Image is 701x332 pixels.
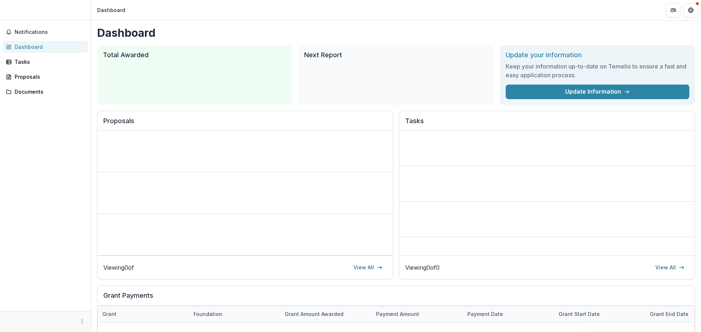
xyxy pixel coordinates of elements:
[15,43,82,51] div: Dashboard
[683,3,698,17] button: Get Help
[15,88,82,95] div: Documents
[15,58,82,66] div: Tasks
[506,85,689,99] a: Update Information
[3,26,88,38] button: Notifications
[506,51,689,59] h2: Update your information
[103,51,287,59] h2: Total Awarded
[405,117,689,131] h2: Tasks
[3,71,88,83] a: Proposals
[304,51,488,59] h2: Next Report
[3,41,88,53] a: Dashboard
[97,6,125,14] div: Dashboard
[666,3,681,17] button: Partners
[3,56,88,68] a: Tasks
[103,292,689,305] h2: Grant Payments
[103,263,134,272] p: Viewing 0 of
[651,262,689,273] a: View All
[94,5,128,15] nav: breadcrumb
[15,29,85,35] span: Notifications
[506,62,689,79] h3: Keep your information up-to-date on Temelio to ensure a fast and easy application process.
[103,117,387,131] h2: Proposals
[15,73,82,81] div: Proposals
[97,26,695,39] h1: Dashboard
[405,263,440,272] p: Viewing 0 of 0
[349,262,387,273] a: View All
[78,317,87,326] button: More
[3,86,88,98] a: Documents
